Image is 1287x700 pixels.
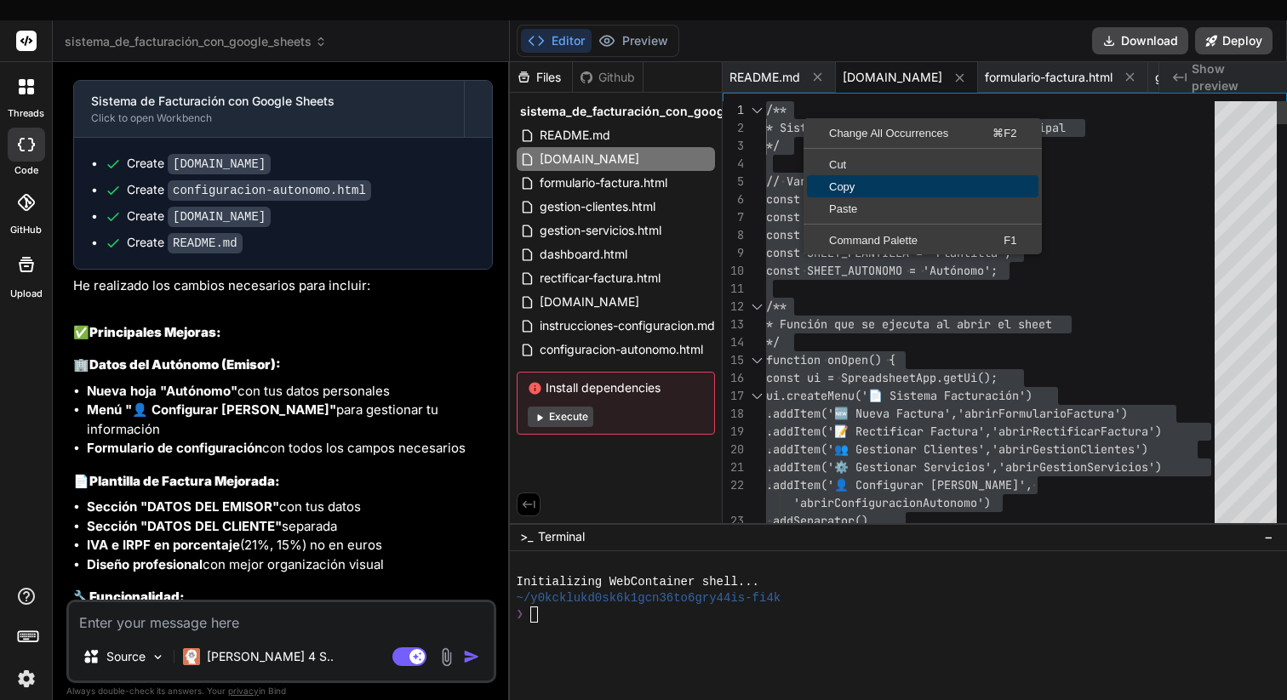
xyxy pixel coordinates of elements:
[723,298,744,316] div: 12
[538,292,641,312] span: [DOMAIN_NAME]
[510,69,572,86] div: Files
[766,352,895,367] span: function onOpen() {
[723,476,744,494] div: 22
[766,245,1011,260] span: const SHEET_PLANTILLA = 'Plantilla';
[723,155,744,173] div: 4
[746,351,768,369] div: Click to collapse the range.
[843,69,942,86] span: [DOMAIN_NAME]
[106,648,146,665] p: Source
[538,528,585,545] span: Terminal
[723,280,744,298] div: 11
[528,379,704,396] span: Install dependencies
[766,263,998,278] span: const SHEET_AUTONOMO = 'Autónomo';
[73,323,493,343] h2: ✅
[746,101,768,119] div: Click to collapse the range.
[992,441,1148,457] span: 'abrirGestionClientes')
[87,401,493,439] li: para gestionar tu información
[538,268,662,288] span: rectificar-factura.html
[723,512,744,530] div: 23
[746,298,768,316] div: Click to collapse the range.
[1192,60,1273,94] span: Show preview
[766,406,958,421] span: .addItem('🆕 Nueva Factura',
[723,441,744,458] div: 20
[766,388,1032,403] span: ui.createMenu('📄 Sistema Facturación')
[746,387,768,405] div: Click to collapse the range.
[766,209,1011,225] span: const SHEET_SERVICIOS = 'Servicios';
[723,423,744,441] div: 19
[729,69,800,86] span: README.md
[87,556,203,572] strong: Diseño profesional
[517,574,759,590] span: Initializing WebContainer shell...
[10,223,42,237] label: GitHub
[723,101,744,119] div: 1
[228,686,259,696] span: privacy
[766,513,868,528] span: .addSeparator()
[538,196,657,217] span: gestion-clientes.html
[723,333,744,351] div: 14
[74,81,464,137] button: Sistema de Facturación con Google SheetsClick to open Workbench
[723,137,744,155] div: 3
[66,683,496,699] p: Always double-check its answers. Your in Bind
[168,154,271,174] code: [DOMAIN_NAME]
[521,29,592,53] button: Editor
[73,356,493,375] h3: 🏢
[183,648,200,665] img: Claude 4 Sonnet
[207,648,334,665] p: [PERSON_NAME] 4 S..
[538,339,705,360] span: configuracion-autonomo.html
[437,647,456,667] img: attachment
[538,173,669,193] span: formulario-factura.html
[87,401,336,418] strong: Menú "👤 Configurar [PERSON_NAME]"
[723,369,744,387] div: 16
[538,125,612,145] span: README.md
[87,555,493,575] li: con mejor organización visual
[151,650,165,664] img: Pick Models
[766,459,998,475] span: .addItem('⚙️ Gestionar Servicios',
[89,473,280,489] strong: Plantilla de Factura Mejorada:
[73,276,493,296] p: He realizado los cambios necesarios para incluir:
[463,648,480,665] img: icon
[87,537,240,553] strong: IVA e IRPF en porcentaje
[10,287,43,301] label: Upload
[766,441,992,457] span: .addItem('👥 Gestionar Clientes',
[91,111,447,125] div: Click to open Workbench
[89,324,221,340] strong: Principales Mejoras:
[992,424,1162,439] span: 'abrirRectificarFactura')
[87,440,262,456] strong: Formulario de configuración
[168,180,371,201] code: configuracion-autonomo.html
[127,234,243,252] div: Create
[1195,27,1273,54] button: Deploy
[538,149,641,169] span: [DOMAIN_NAME]
[517,606,523,623] span: ❯
[89,589,185,605] strong: Funcionalidad:
[766,191,998,207] span: const SHEET_CLIENTES = 'Clientes';
[723,387,744,405] div: 17
[12,664,41,693] img: settings
[87,383,237,399] strong: Nueva hoja "Autónomo"
[87,518,282,534] strong: Sección "DATOS DEL CLIENTE"
[723,191,744,208] div: 6
[723,458,744,476] div: 21
[538,316,717,336] span: instrucciones-configuracion.md
[723,351,744,369] div: 15
[723,316,744,333] div: 13
[766,424,992,439] span: .addItem('📝 Rectificar Factura',
[87,498,493,517] li: con tus datos
[168,233,243,253] code: README.md
[766,174,909,189] span: // Variables globales
[168,207,271,227] code: [DOMAIN_NAME]
[14,163,38,178] label: code
[528,407,593,427] button: Execute
[766,120,1066,135] span: * Sistema de Facturación - Archivo Principal
[723,262,744,280] div: 10
[73,588,493,607] h3: 🔧
[538,220,663,241] span: gestion-servicios.html
[723,244,744,262] div: 9
[65,33,327,50] span: sistema_de_facturación_con_google_sheets
[723,405,744,423] div: 18
[766,227,998,242] span: const SHEET_FACTURAS = 'Facturas';
[127,208,271,225] div: Create
[793,495,991,510] span: 'abrirConfiguracionAutonomo')
[723,226,744,244] div: 8
[766,477,1032,492] span: .addItem('👤 Configurar [PERSON_NAME]',
[520,103,780,120] span: sistema_de_facturación_con_google_sheets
